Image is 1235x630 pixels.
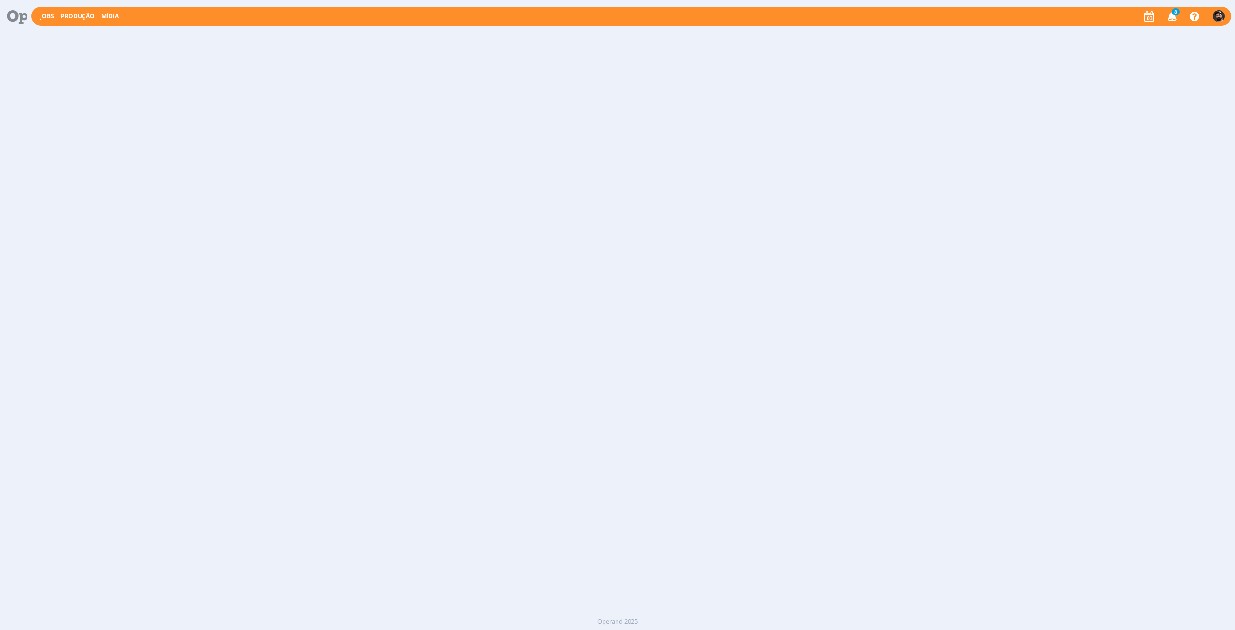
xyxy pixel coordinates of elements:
[1162,8,1181,25] button: 8
[40,12,54,20] a: Jobs
[1172,8,1180,15] span: 8
[37,13,57,20] button: Jobs
[101,12,119,20] a: Mídia
[61,12,95,20] a: Produção
[1212,8,1225,25] button: B
[58,13,97,20] button: Produção
[98,13,122,20] button: Mídia
[1213,10,1225,22] img: B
